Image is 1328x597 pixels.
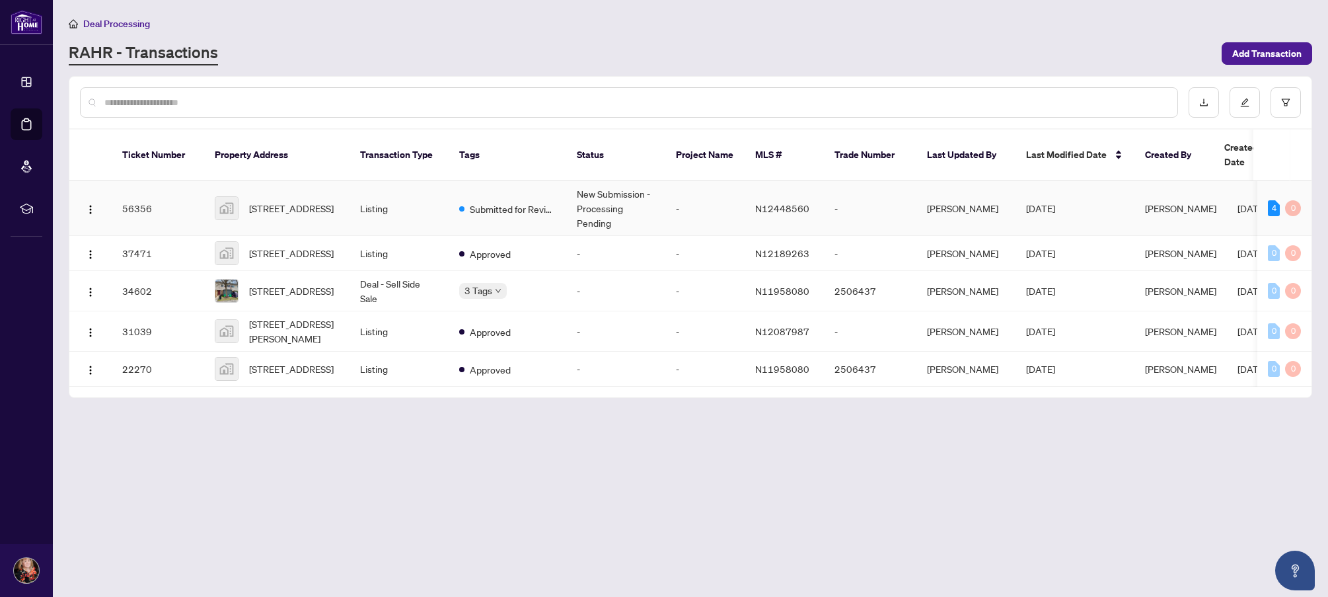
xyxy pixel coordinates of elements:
img: logo [11,10,42,34]
td: Listing [350,352,449,387]
span: [DATE] [1237,325,1267,337]
div: 0 [1285,361,1301,377]
div: 0 [1285,283,1301,299]
img: Logo [85,204,96,215]
td: Deal - Sell Side Sale [350,271,449,311]
td: - [566,352,665,387]
button: Logo [80,358,101,379]
span: [STREET_ADDRESS] [249,246,334,260]
span: Deal Processing [83,18,150,30]
td: 31039 [112,311,204,352]
span: [DATE] [1026,202,1055,214]
span: [STREET_ADDRESS] [249,362,334,376]
div: 0 [1268,283,1280,299]
div: 0 [1268,361,1280,377]
span: Last Modified Date [1026,147,1107,162]
button: download [1189,87,1219,118]
span: down [495,288,501,294]
th: Project Name [665,130,745,181]
td: - [566,271,665,311]
span: N12087987 [755,325,809,337]
button: Logo [80,198,101,219]
button: filter [1271,87,1301,118]
th: Tags [449,130,566,181]
td: [PERSON_NAME] [916,271,1015,311]
td: - [566,236,665,271]
td: Listing [350,311,449,352]
img: thumbnail-img [215,197,238,219]
span: home [69,19,78,28]
td: - [824,311,916,352]
span: N11958080 [755,285,809,297]
th: MLS # [745,130,824,181]
img: Logo [85,249,96,260]
th: Created Date [1214,130,1306,181]
span: [DATE] [1026,325,1055,337]
span: filter [1281,98,1290,107]
th: Created By [1134,130,1214,181]
td: - [665,352,745,387]
span: Approved [470,325,511,339]
span: [DATE] [1026,285,1055,297]
td: New Submission - Processing Pending [566,181,665,236]
span: N12448560 [755,202,809,214]
span: [DATE] [1026,363,1055,375]
span: [PERSON_NAME] [1145,285,1216,297]
td: 34602 [112,271,204,311]
img: Logo [85,365,96,376]
td: - [824,181,916,236]
button: Add Transaction [1222,42,1312,65]
div: 0 [1285,200,1301,216]
img: thumbnail-img [215,320,238,342]
td: [PERSON_NAME] [916,311,1015,352]
button: Logo [80,243,101,264]
span: Add Transaction [1232,43,1302,64]
th: Ticket Number [112,130,204,181]
td: - [665,271,745,311]
img: Logo [85,327,96,338]
td: Listing [350,181,449,236]
span: [STREET_ADDRESS][PERSON_NAME] [249,317,339,346]
div: 0 [1285,245,1301,261]
td: 2506437 [824,352,916,387]
td: 2506437 [824,271,916,311]
td: - [566,311,665,352]
span: Approved [470,247,511,261]
span: N12189263 [755,247,809,259]
td: [PERSON_NAME] [916,181,1015,236]
th: Transaction Type [350,130,449,181]
img: thumbnail-img [215,358,238,380]
img: Logo [85,287,96,298]
span: [PERSON_NAME] [1145,202,1216,214]
span: N11958080 [755,363,809,375]
span: Submitted for Review [470,202,556,216]
td: - [824,236,916,271]
span: [STREET_ADDRESS] [249,201,334,216]
span: [PERSON_NAME] [1145,363,1216,375]
th: Status [566,130,665,181]
span: [DATE] [1237,285,1267,297]
div: 0 [1268,245,1280,261]
td: [PERSON_NAME] [916,352,1015,387]
td: 37471 [112,236,204,271]
th: Trade Number [824,130,916,181]
div: 0 [1268,323,1280,339]
div: 0 [1285,323,1301,339]
img: thumbnail-img [215,280,238,302]
td: 22270 [112,352,204,387]
div: 4 [1268,200,1280,216]
td: Listing [350,236,449,271]
a: RAHR - Transactions [69,42,218,65]
td: - [665,181,745,236]
button: edit [1230,87,1260,118]
td: [PERSON_NAME] [916,236,1015,271]
th: Last Modified Date [1015,130,1134,181]
span: Created Date [1224,140,1280,169]
th: Last Updated By [916,130,1015,181]
span: [DATE] [1237,247,1267,259]
button: Open asap [1275,551,1315,590]
span: [DATE] [1237,202,1267,214]
img: thumbnail-img [215,242,238,264]
span: [DATE] [1026,247,1055,259]
button: Logo [80,280,101,301]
